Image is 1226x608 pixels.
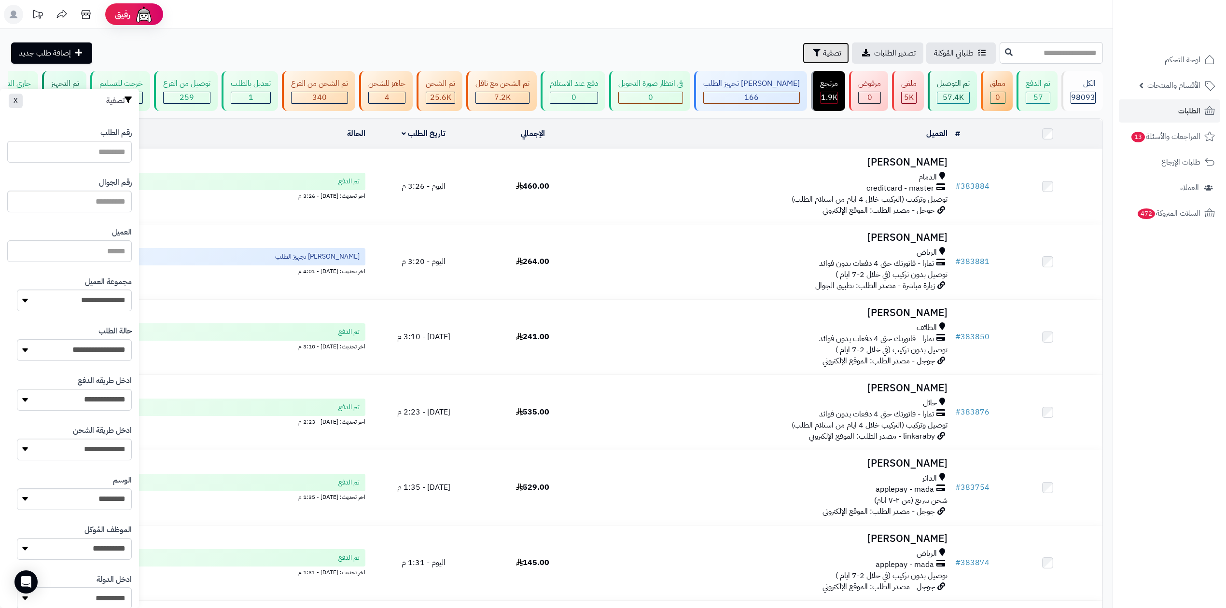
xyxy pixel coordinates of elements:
span: # [955,482,961,493]
label: رقم الطلب [100,127,132,138]
div: توصيل من الفرع [163,78,210,89]
a: ملغي 5K [890,71,926,111]
a: تعديل بالطلب 1 [220,71,280,111]
span: X [14,96,18,106]
img: ai-face.png [134,5,153,24]
span: جوجل - مصدر الطلب: الموقع الإلكتروني [822,506,935,517]
span: 145.00 [516,557,549,568]
span: linkaraby - مصدر الطلب: الموقع الإلكتروني [809,430,935,442]
span: طلباتي المُوكلة [934,47,974,59]
span: applepay - mada [876,559,934,570]
a: طلباتي المُوكلة [926,42,996,64]
h3: [PERSON_NAME] [591,157,947,168]
a: #383876 [955,406,989,418]
a: تم الدفع 57 [1015,71,1059,111]
span: [PERSON_NAME] تجهيز الطلب [275,252,360,262]
div: الكل [1071,78,1096,89]
div: [PERSON_NAME] تجهيز الطلب [703,78,800,89]
a: #383874 [955,557,989,568]
label: العميل [112,227,132,238]
a: الكل98093 [1059,71,1105,111]
label: ادخل طريقة الشحن [73,425,132,436]
div: دفع عند الاستلام [550,78,598,89]
a: العميل [926,128,947,139]
span: 4 [385,92,390,103]
a: #383754 [955,482,989,493]
label: الوسم [113,475,132,486]
span: 241.00 [516,331,549,343]
label: رقم الجوال [99,177,132,188]
span: 264.00 [516,256,549,267]
a: الإجمالي [521,128,545,139]
a: # [955,128,960,139]
a: إضافة طلب جديد [11,42,92,64]
a: #383881 [955,256,989,267]
button: X [9,94,23,108]
a: جاهز للشحن 4 [357,71,415,111]
span: # [955,256,961,267]
div: مرتجع [820,78,838,89]
div: 7222 [476,92,529,103]
a: تم الشحن من الفرع 340 [280,71,357,111]
span: 0 [648,92,653,103]
span: تم الدفع [338,478,360,487]
span: تصفية [823,47,841,59]
span: جوجل - مصدر الطلب: الموقع الإلكتروني [822,581,935,593]
h3: [PERSON_NAME] [591,383,947,394]
div: اخر تحديث: [DATE] - 3:26 م [14,190,365,200]
div: تعديل بالطلب [231,78,271,89]
div: اخر تحديث: [DATE] - 1:35 م [14,491,365,501]
span: توصيل وتركيب (التركيب خلال 4 ايام من استلام الطلب) [792,419,947,431]
a: السلات المتروكة472 [1119,202,1220,225]
div: 5028 [902,92,916,103]
div: تم الشحن من الفرع [291,78,348,89]
span: السلات المتروكة [1137,207,1200,220]
span: جوجل - مصدر الطلب: الموقع الإلكتروني [822,355,935,367]
div: 340 [292,92,348,103]
span: 57 [1033,92,1043,103]
div: 1871 [821,92,837,103]
span: creditcard - master [866,183,934,194]
div: 1 [231,92,270,103]
span: applepay - mada [876,484,934,495]
span: الدمام [919,172,937,183]
span: تمارا - فاتورتك حتى 4 دفعات بدون فوائد [819,409,934,420]
div: 0 [619,92,683,103]
span: # [955,331,961,343]
span: # [955,557,961,568]
div: اخر تحديث: [DATE] - 4:01 م [14,265,365,276]
span: الطلبات [1178,104,1200,118]
div: تم الشحن مع ناقل [475,78,529,89]
a: تم الشحن 25.6K [415,71,464,111]
span: اليوم - 3:20 م [402,256,446,267]
label: حالة الطلب [98,326,132,337]
a: تصدير الطلبات [852,42,923,64]
div: 166 [704,92,799,103]
span: العملاء [1180,181,1199,194]
span: تم الدفع [338,553,360,563]
label: ادخل طريقه الدفع [78,375,132,387]
span: 7.2K [494,92,511,103]
span: الأقسام والمنتجات [1147,79,1200,92]
label: ادخل الدولة [97,574,132,585]
span: [DATE] - 2:23 م [397,406,450,418]
div: 57353 [937,92,969,103]
a: في انتظار صورة التحويل 0 [607,71,692,111]
span: [DATE] - 1:35 م [397,482,450,493]
h3: تصفية [106,96,132,106]
a: الحالة [347,128,365,139]
span: اليوم - 3:26 م [402,180,446,192]
a: معلق 0 [979,71,1015,111]
span: 259 [180,92,194,103]
div: 4 [369,92,405,103]
div: تم التجهيز [51,78,79,89]
a: دفع عند الاستلام 0 [539,71,607,111]
a: تم الشحن مع ناقل 7.2K [464,71,539,111]
div: جاهز للشحن [368,78,405,89]
div: 0 [550,92,598,103]
div: 57 [1026,92,1050,103]
span: # [955,180,961,192]
a: #383884 [955,180,989,192]
span: رفيق [115,9,130,20]
span: 25.6K [430,92,451,103]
